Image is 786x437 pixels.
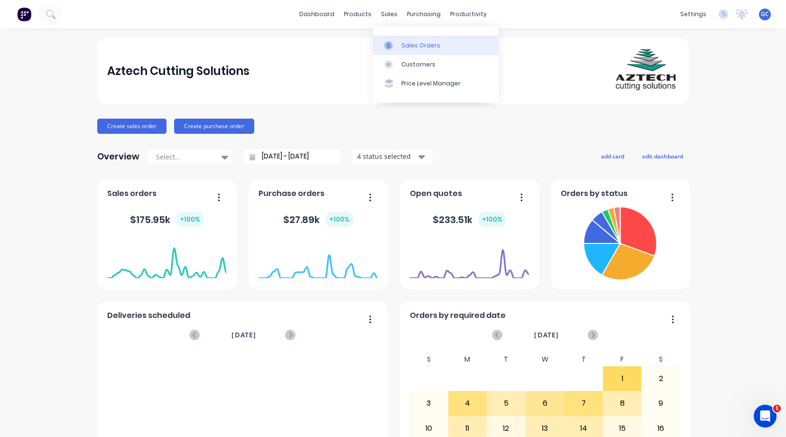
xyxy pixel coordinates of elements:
span: Sales orders [107,188,157,199]
div: M [448,353,487,366]
div: $ 27.89k [283,212,353,227]
div: S [409,353,448,366]
a: dashboard [295,7,339,21]
div: S [641,353,680,366]
img: Aztech Cutting Solutions [612,38,679,104]
button: Create purchase order [174,119,254,134]
button: add card [595,150,630,162]
div: Customers [401,60,435,69]
div: 5 [487,391,525,415]
span: Orders by status [561,188,628,199]
iframe: Intercom live chat [754,405,777,428]
div: 2 [642,367,680,391]
div: 6 [526,391,564,415]
a: Sales Orders [373,36,499,55]
div: Price Level Manager [401,79,461,88]
div: 4 [449,391,487,415]
span: Purchase orders [259,188,324,199]
div: + 100 % [325,212,353,227]
div: Overview [97,147,139,166]
div: purchasing [402,7,445,21]
span: 1 [773,405,781,412]
div: W [526,353,564,366]
span: GC [761,10,769,19]
span: Open quotes [410,188,462,199]
div: $ 175.95k [130,212,204,227]
div: 9 [642,391,680,415]
div: 3 [410,391,448,415]
div: 7 [564,391,602,415]
span: Orders by required date [410,310,506,321]
div: F [603,353,642,366]
span: Deliveries scheduled [107,310,190,321]
div: 1 [603,367,641,391]
button: Create sales order [97,119,166,134]
div: products [339,7,376,21]
div: + 100 % [478,212,506,227]
div: settings [675,7,711,21]
div: T [564,353,603,366]
img: Factory [17,7,31,21]
a: Customers [373,55,499,74]
a: Price Level Manager [373,74,499,93]
div: sales [376,7,402,21]
button: 4 status selected [352,149,433,164]
div: + 100 % [176,212,204,227]
div: $ 233.51k [433,212,506,227]
span: [DATE] [231,330,256,340]
span: [DATE] [534,330,559,340]
div: 4 status selected [357,151,417,161]
div: Sales Orders [401,41,440,50]
button: edit dashboard [636,150,689,162]
div: T [487,353,526,366]
div: Aztech Cutting Solutions [107,62,250,81]
div: productivity [445,7,491,21]
div: 8 [603,391,641,415]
